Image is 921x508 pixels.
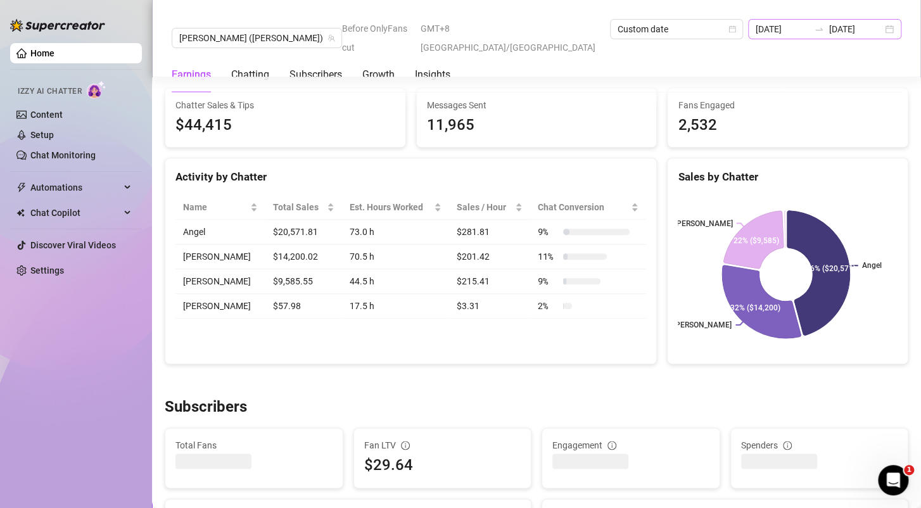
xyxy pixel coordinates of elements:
td: $3.31 [449,294,530,319]
span: Izzy AI Chatter [18,86,82,98]
h3: Subscribers [165,397,247,417]
div: Fan LTV [364,438,521,452]
div: Engagement [552,438,709,452]
div: Est. Hours Worked [350,200,431,214]
td: $20,571.81 [265,220,342,244]
span: calendar [728,25,736,33]
td: $14,200.02 [265,244,342,269]
span: 9 % [538,274,558,288]
span: Chat Copilot [30,203,120,223]
div: Growth [362,67,395,82]
td: 70.5 h [342,244,449,269]
input: Start date [756,22,809,36]
span: Before OnlyFans cut [342,19,412,57]
td: [PERSON_NAME] [175,269,265,294]
a: Home [30,48,54,58]
th: Sales / Hour [449,195,530,220]
input: End date [829,22,882,36]
span: 9 % [538,225,558,239]
span: Custom date [618,20,735,39]
td: $281.81 [449,220,530,244]
td: $201.42 [449,244,530,269]
td: [PERSON_NAME] [175,244,265,269]
span: 2 % [538,299,558,313]
text: [PERSON_NAME] [675,219,733,227]
img: AI Chatter [87,80,106,99]
a: Setup [30,130,54,140]
td: 73.0 h [342,220,449,244]
text: Angel [862,261,882,270]
span: Fans Engaged [678,98,898,112]
span: GMT+8 [GEOGRAPHIC_DATA]/[GEOGRAPHIC_DATA] [420,19,602,57]
a: Chat Monitoring [30,150,96,160]
span: info-circle [783,441,792,450]
div: Spenders [741,438,898,452]
img: Chat Copilot [16,208,25,217]
div: 11,965 [427,113,647,137]
a: Discover Viral Videos [30,240,116,250]
span: info-circle [401,441,410,450]
td: $215.41 [449,269,530,294]
td: Angel [175,220,265,244]
td: $9,585.55 [265,269,342,294]
span: Name [183,200,248,214]
div: Subscribers [289,67,342,82]
td: 44.5 h [342,269,449,294]
iframe: Intercom live chat [878,465,908,495]
span: team [327,34,335,42]
span: $44,415 [175,113,395,137]
span: Chatter Sales & Tips [175,98,395,112]
span: info-circle [607,441,616,450]
a: Settings [30,265,64,276]
th: Name [175,195,265,220]
span: 11 % [538,250,558,264]
td: $57.98 [265,294,342,319]
div: Insights [415,67,450,82]
td: [PERSON_NAME] [175,294,265,319]
span: swap-right [814,24,824,34]
th: Chat Conversion [530,195,646,220]
span: Messages Sent [427,98,647,112]
a: Content [30,110,63,120]
th: Total Sales [265,195,342,220]
div: Chatting [231,67,269,82]
span: Total Fans [175,438,333,452]
span: Jaylie (jaylietori) [179,29,334,48]
text: [PERSON_NAME] [674,321,732,329]
span: to [814,24,824,34]
span: thunderbolt [16,182,27,193]
span: Total Sales [273,200,324,214]
span: Chat Conversion [538,200,628,214]
div: $29.64 [364,454,521,478]
div: Sales by Chatter [678,168,898,186]
div: 2,532 [678,113,898,137]
img: logo-BBDzfeDw.svg [10,19,105,32]
span: Sales / Hour [457,200,512,214]
div: Activity by Chatter [175,168,646,186]
span: Automations [30,177,120,198]
span: 1 [904,465,914,475]
div: Earnings [172,67,211,82]
td: 17.5 h [342,294,449,319]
